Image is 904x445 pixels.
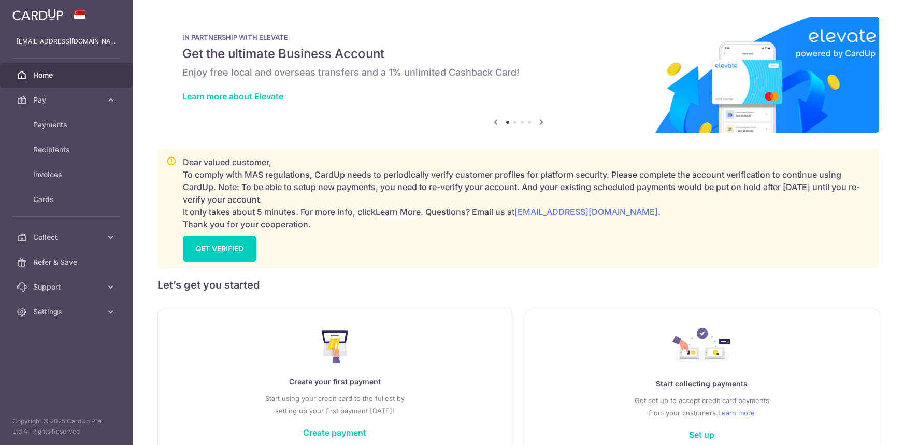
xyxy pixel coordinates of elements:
img: Collect Payment [672,328,731,365]
span: Support [33,282,102,292]
img: Renovation banner [157,17,879,133]
iframe: Opens a widget where you can find more information [838,414,894,440]
h5: Let’s get you started [157,277,879,293]
span: Refer & Save [33,257,102,267]
h6: Enjoy free local and overseas transfers and a 1% unlimited Cashback Card! [182,66,854,79]
span: Invoices [33,169,102,180]
a: Learn more about Elevate [182,91,283,102]
h5: Get the ultimate Business Account [182,46,854,62]
span: Recipients [33,145,102,155]
p: Create your first payment [179,376,491,388]
p: Get set up to accept credit card payments from your customers. [546,394,858,419]
a: Learn more [718,407,755,419]
p: [EMAIL_ADDRESS][DOMAIN_NAME] [17,36,116,47]
span: Settings [33,307,102,317]
img: Make Payment [322,330,348,363]
a: Learn More [376,207,421,217]
a: Create payment [303,427,366,438]
span: Payments [33,120,102,130]
p: Start using your credit card to the fullest by setting up your first payment [DATE]! [179,392,491,417]
img: CardUp [12,8,63,21]
span: Cards [33,194,102,205]
a: [EMAIL_ADDRESS][DOMAIN_NAME] [514,207,658,217]
span: Home [33,70,102,80]
p: Start collecting payments [546,378,858,390]
span: Collect [33,232,102,242]
a: Set up [689,429,714,440]
p: IN PARTNERSHIP WITH ELEVATE [182,33,854,41]
a: GET VERIFIED [183,236,256,262]
p: Dear valued customer, To comply with MAS regulations, CardUp needs to periodically verify custome... [183,156,870,231]
span: Pay [33,95,102,105]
